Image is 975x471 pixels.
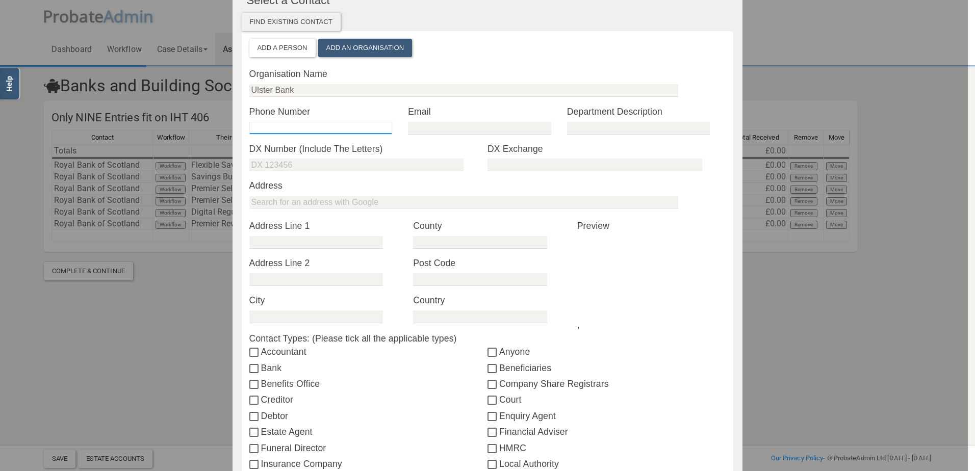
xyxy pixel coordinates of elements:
[413,256,562,270] label: Post Code
[413,219,562,232] label: County
[249,397,261,405] input: Creditor
[487,345,726,358] label: Anyone
[249,425,487,438] label: Estate Agent
[249,429,261,437] input: Estate Agent
[577,219,726,232] p: Preview
[567,105,726,118] label: Department Description
[487,365,499,373] input: Beneficiaries
[249,445,261,453] input: Funeral Director
[249,457,487,470] label: Insurance Company
[249,409,487,423] label: Debtor
[249,361,487,375] label: Bank
[487,381,499,389] input: Company Share Registrars
[249,159,464,171] input: DX 123456
[487,409,726,423] label: Enquiry Agent
[413,294,562,307] label: Country
[249,179,726,192] label: Address
[242,13,341,31] div: Find existing contact
[487,361,726,375] label: Beneficiaries
[487,349,499,357] input: Anyone
[487,445,499,453] input: HMRC
[487,457,726,470] label: Local Authority
[487,425,726,438] label: Financial Adviser
[249,196,678,208] input: Search for an address with Google
[487,142,726,155] label: DX Exchange
[249,219,398,232] label: Address Line 1
[249,393,487,406] label: Creditor
[249,441,487,455] label: Funeral Director
[249,377,487,390] label: Benefits Office
[249,345,487,358] label: Accountant
[249,142,487,155] label: DX Number (Include The Letters)
[408,105,567,118] label: Email
[487,429,499,437] input: Financial Adviser
[487,441,726,455] label: HMRC
[249,413,261,421] input: Debtor
[249,381,261,389] input: Benefits Office
[249,39,316,57] button: Add a Person
[487,461,499,469] input: Local Authority
[487,413,499,421] input: Enquiry Agent
[249,365,261,373] input: Bank
[249,67,726,81] label: Organisation Name
[249,294,398,307] label: City
[570,219,734,331] div: ,
[249,256,398,270] label: Address Line 2
[249,461,261,469] input: Insurance Company
[487,393,726,406] label: Court
[249,349,261,357] input: Accountant
[487,377,726,390] label: Company Share Registrars
[249,332,726,345] label: Contact Types: (Please tick all the applicable types)
[318,39,413,57] button: Add an Organisation
[487,397,499,405] input: Court
[249,105,408,118] label: Phone Number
